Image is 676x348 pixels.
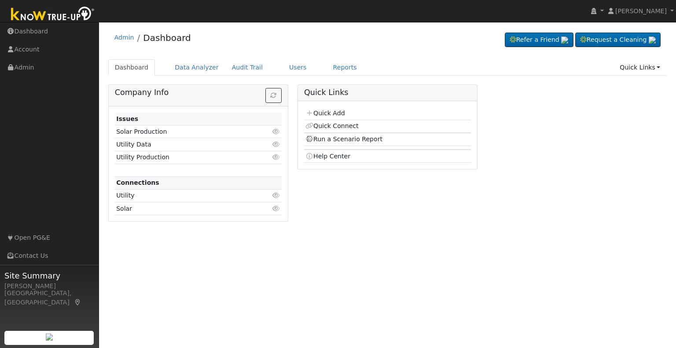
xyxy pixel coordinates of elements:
img: Know True-Up [7,5,99,25]
strong: Connections [116,179,159,186]
a: Refer a Friend [505,33,573,48]
a: Reports [327,59,364,76]
a: Map [74,299,82,306]
i: Click to view [272,128,280,135]
a: Quick Connect [305,122,358,129]
i: Click to view [272,205,280,212]
img: retrieve [46,333,53,341]
a: Admin [114,34,134,41]
td: Utility Production [115,151,255,164]
td: Solar Production [115,125,255,138]
a: Run a Scenario Report [305,136,382,143]
a: Help Center [305,153,350,160]
img: retrieve [649,37,656,44]
img: retrieve [561,37,568,44]
a: Request a Cleaning [575,33,661,48]
a: Users [283,59,313,76]
i: Click to view [272,154,280,160]
td: Utility Data [115,138,255,151]
a: Quick Add [305,110,345,117]
h5: Quick Links [304,88,471,97]
td: Utility [115,189,255,202]
span: Site Summary [4,270,94,282]
a: Dashboard [108,59,155,76]
div: [PERSON_NAME] [4,282,94,291]
i: Click to view [272,192,280,198]
a: Audit Trail [225,59,269,76]
h5: Company Info [115,88,282,97]
a: Quick Links [613,59,667,76]
strong: Issues [116,115,138,122]
a: Data Analyzer [168,59,225,76]
i: Click to view [272,141,280,147]
a: Dashboard [143,33,191,43]
div: [GEOGRAPHIC_DATA], [GEOGRAPHIC_DATA] [4,289,94,307]
td: Solar [115,202,255,215]
span: [PERSON_NAME] [615,7,667,15]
